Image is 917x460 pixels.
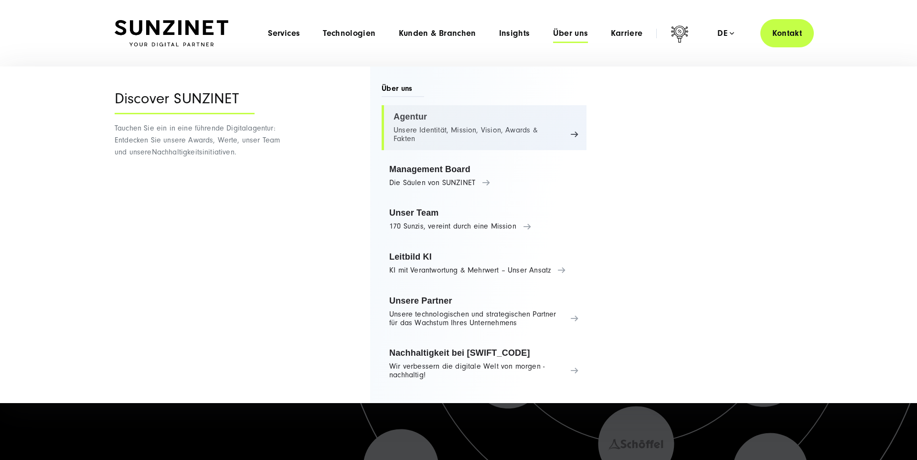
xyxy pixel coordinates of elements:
div: Nachhaltigkeitsinitiativen. [115,66,294,403]
a: Insights [499,29,530,38]
a: Unsere Partner Unsere technologischen und strategischen Partner für das Wachstum Ihres Unternehmens [382,289,586,334]
a: Technologien [323,29,375,38]
a: Services [268,29,300,38]
a: Kunden & Branchen [399,29,476,38]
a: Kontakt [760,19,814,47]
a: Leitbild KI KI mit Verantwortung & Mehrwert – Unser Ansatz [382,245,586,282]
span: Über uns [382,83,424,97]
a: Management Board Die Säulen von SUNZINET [382,158,586,194]
a: Agentur Unsere Identität, Mission, Vision, Awards & Fakten [382,105,586,150]
img: SUNZINET Full Service Digital Agentur [115,20,228,47]
span: Tauchen Sie ein in eine führende Digitalagentur: Entdecken Sie unsere Awards, Werte, unser Team u... [115,124,280,156]
a: Karriere [611,29,642,38]
div: Discover SUNZINET [115,90,255,114]
a: Unser Team 170 Sunzis, vereint durch eine Mission [382,201,586,238]
a: Nachhaltigkeit bei [SWIFT_CODE] Wir verbessern die digitale Welt von morgen - nachhaltig! [382,341,586,386]
a: Über uns [553,29,588,38]
div: de [717,29,734,38]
